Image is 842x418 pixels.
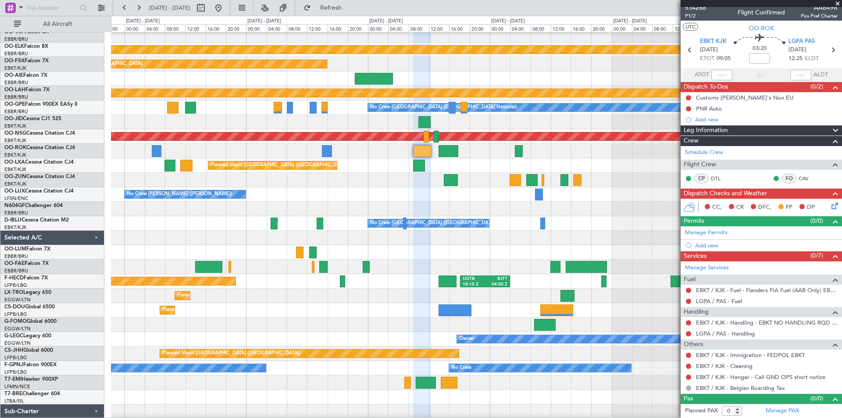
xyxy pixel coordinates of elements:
[736,203,744,212] span: CR
[267,24,287,32] div: 04:00
[4,189,74,194] a: OO-LUXCessna Citation CJ4
[694,174,709,183] div: CP
[4,362,23,368] span: F-GPNJ
[4,160,74,165] a: OO-LXACessna Citation CJ4
[4,87,50,93] a: OO-LAHFalcon 7X
[4,65,26,71] a: EBKT/KJK
[4,218,69,223] a: D-IBLUCessna Citation M2
[753,44,767,53] span: 03:20
[4,362,57,368] a: F-GPNJFalcon 900EX
[104,24,124,32] div: 20:00
[485,276,507,282] div: RJTT
[368,24,388,32] div: 00:00
[370,101,517,114] div: No Crew [GEOGRAPHIC_DATA] ([GEOGRAPHIC_DATA] National)
[4,44,24,49] span: OO-ELK
[4,275,24,281] span: F-HECD
[551,24,571,32] div: 12:00
[4,195,29,202] a: LFSN/ENC
[4,348,23,353] span: CS-JHH
[531,24,551,32] div: 08:00
[369,18,403,25] div: [DATE] - [DATE]
[684,339,703,350] span: Others
[712,203,722,212] span: CC,
[4,152,26,158] a: EBKT/KJK
[127,188,232,201] div: No Crew [PERSON_NAME] ([PERSON_NAME])
[4,36,28,43] a: EBBR/BRU
[695,71,709,79] span: ATOT
[4,290,23,295] span: LX-TRO
[4,203,25,208] span: N604GF
[788,46,806,54] span: [DATE]
[145,24,165,32] div: 04:00
[786,203,792,212] span: FP
[4,290,51,295] a: LX-TROLegacy 650
[4,58,25,64] span: OO-FSX
[4,304,55,310] a: CS-DOUGlobal 6500
[246,24,266,32] div: 00:00
[510,24,530,32] div: 04:00
[409,24,429,32] div: 08:00
[4,383,30,390] a: LFMN/NCE
[4,145,75,150] a: OO-ROKCessna Citation CJ4
[307,24,327,32] div: 12:00
[4,319,27,324] span: G-FOMO
[4,319,57,324] a: G-FOMOGlobal 6000
[684,216,704,226] span: Permits
[4,50,28,57] a: EBBR/BRU
[4,137,26,144] a: EBKT/KJK
[4,348,53,353] a: CS-JHHGlobal 6000
[4,203,63,208] a: N604GFChallenger 604
[684,82,728,92] span: Dispatch To-Dos
[700,37,727,46] span: EBKT KJK
[4,73,47,78] a: OO-AIEFalcon 7X
[4,79,28,86] a: EBBR/BRU
[673,24,693,32] div: 12:00
[4,102,25,107] span: OO-GPE
[4,354,27,361] a: LFPB/LBG
[247,18,281,25] div: [DATE] - [DATE]
[696,351,805,359] a: EBKT / KJK - Immigration - FEDPOL EBKT
[27,1,77,14] input: Trip Number
[491,18,525,25] div: [DATE] - [DATE]
[4,333,51,339] a: G-LEGCLegacy 600
[782,174,796,183] div: FO
[801,12,838,20] span: Pos Pref Charter
[4,160,25,165] span: OO-LXA
[685,12,706,20] span: P1/2
[684,394,693,404] span: Pax
[696,362,753,370] a: EBKT / KJK - Cleaning
[4,181,26,187] a: EBKT/KJK
[4,166,26,173] a: EBKT/KJK
[749,24,774,33] span: OO-ROK
[4,311,27,318] a: LFPB/LBG
[612,24,632,32] div: 00:00
[799,175,818,182] a: CAV
[4,87,25,93] span: OO-LAH
[813,71,828,79] span: ALDT
[738,8,785,17] div: Flight Confirmed
[632,24,652,32] div: 04:00
[4,116,23,121] span: OO-JID
[4,253,28,260] a: EBBR/BRU
[683,23,698,31] button: UTC
[165,24,185,32] div: 08:00
[717,54,731,63] span: 09:05
[696,319,838,326] a: EBKT / KJK - Handling - EBKT NO HANDLING RQD FOR CJ
[805,54,819,63] span: ELDT
[696,373,825,381] a: EBKT / KJK - Hangar - Call GND OPS short notice
[4,102,77,107] a: OO-GPEFalcon 900EX EASy II
[485,282,507,288] div: 04:00 Z
[684,125,728,136] span: Leg Information
[711,175,731,182] a: DTL
[613,18,647,25] div: [DATE] - [DATE]
[810,394,823,403] span: (0/0)
[23,21,93,27] span: All Aircraft
[226,24,246,32] div: 20:00
[4,224,26,231] a: EBKT/KJK
[206,24,226,32] div: 16:00
[313,5,350,11] span: Refresh
[4,116,61,121] a: OO-JIDCessna CJ1 525
[810,82,823,91] span: (0/2)
[4,189,25,194] span: OO-LUX
[696,384,785,392] a: EBKT / KJK - Belgian Boarding Tax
